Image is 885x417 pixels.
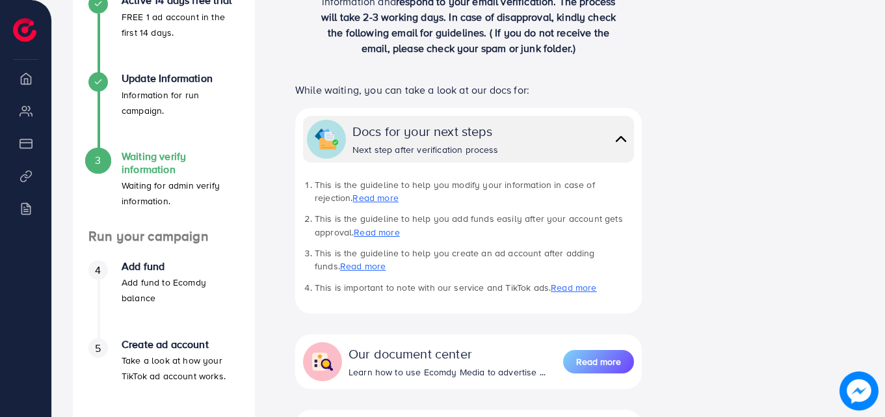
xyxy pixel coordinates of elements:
span: 4 [95,263,101,278]
h4: Create ad account [122,338,239,351]
p: Information for run campaign. [122,87,239,118]
img: collapse [612,129,630,148]
h4: Add fund [122,260,239,273]
img: collapse [311,350,334,373]
li: Create ad account [73,338,255,416]
a: Read more [340,260,386,273]
a: Read more [354,226,399,239]
li: This is the guideline to help you modify your information in case of rejection. [315,178,634,205]
li: Update Information [73,72,255,150]
p: Take a look at how your TikTok ad account works. [122,353,239,384]
button: Read more [563,350,634,373]
span: Read more [576,355,621,368]
img: collapse [315,128,338,151]
a: Read more [563,349,634,375]
img: logo [13,18,36,42]
li: This is important to note with our service and TikTok ads. [315,281,634,294]
a: Read more [352,191,398,204]
span: 5 [95,341,101,356]
p: Add fund to Ecomdy balance [122,275,239,306]
div: Learn how to use Ecomdy Media to advertise ... [349,366,546,379]
li: This is the guideline to help you add funds easily after your account gets approval. [315,212,634,239]
h4: Run your campaign [73,228,255,245]
span: 3 [95,153,101,168]
img: image [839,371,878,410]
h4: Update Information [122,72,239,85]
p: Waiting for admin verify information. [122,178,239,209]
li: Waiting verify information [73,150,255,228]
p: While waiting, you can take a look at our docs for: [295,82,642,98]
h4: Waiting verify information [122,150,239,175]
li: Add fund [73,260,255,338]
div: Docs for your next steps [352,122,499,141]
p: FREE 1 ad account in the first 14 days. [122,9,239,40]
div: Our document center [349,344,546,363]
div: Next step after verification process [352,143,499,156]
a: Read more [551,281,596,294]
li: This is the guideline to help you create an ad account after adding funds. [315,247,634,273]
